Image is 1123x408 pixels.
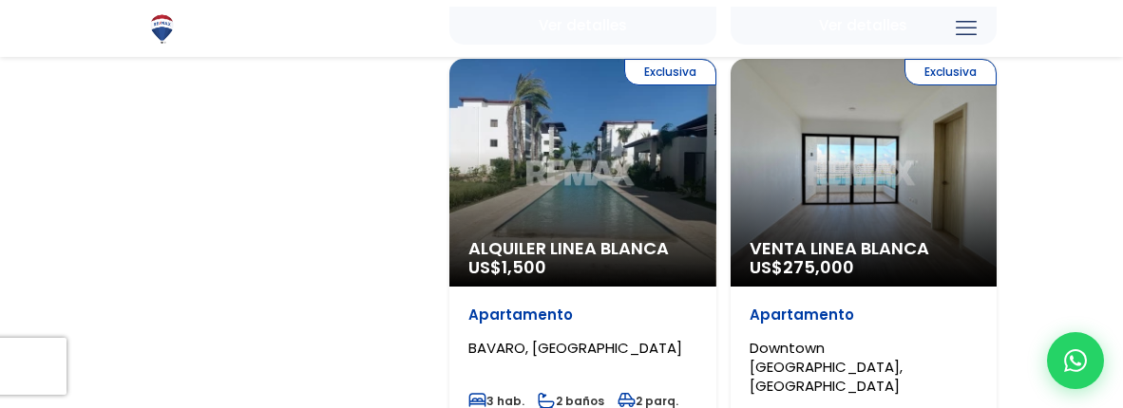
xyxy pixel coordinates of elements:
[468,239,697,258] span: Alquiler Linea Blanca
[750,306,979,325] p: Apartamento
[783,255,854,279] span: 275,000
[502,255,546,279] span: 1,500
[468,255,546,279] span: US$
[750,338,903,396] span: Downtown [GEOGRAPHIC_DATA], [GEOGRAPHIC_DATA]
[468,306,697,325] p: Apartamento
[950,12,982,45] a: mobile menu
[145,12,179,46] img: Logo de REMAX
[468,338,682,358] span: BAVARO, [GEOGRAPHIC_DATA]
[750,239,979,258] span: Venta Linea Blanca
[624,59,716,85] span: Exclusiva
[904,59,997,85] span: Exclusiva
[750,255,854,279] span: US$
